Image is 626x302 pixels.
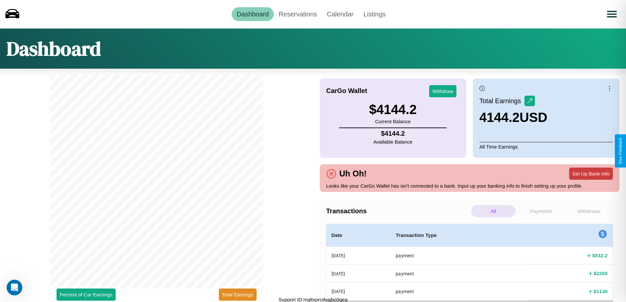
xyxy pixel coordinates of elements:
button: Percent of Car Earnings [57,289,116,301]
button: Withdraw [429,85,456,97]
p: Looks like your CarGo Wallet has isn't connected to a bank. Input up your banking info to finish ... [326,181,613,190]
p: Current Balance [369,117,417,126]
div: Give Feedback [618,138,623,164]
h4: CarGo Wallet [326,87,367,95]
p: All Time Earnings [479,142,613,151]
h4: $ 2260 [594,270,608,277]
h3: 4144.2 USD [479,110,547,125]
a: Listings [359,7,391,21]
h4: $ 1130 [594,288,608,295]
button: Set Up Bank Info [569,168,613,180]
h4: Transaction Type [396,231,522,239]
h4: $ 532.2 [592,252,608,259]
button: Total Earnings [219,289,257,301]
th: [DATE] [326,247,391,265]
a: Reservations [274,7,322,21]
p: Withdraws [567,205,611,217]
p: Available Balance [373,137,412,146]
th: payment [390,265,527,282]
th: payment [390,283,527,300]
h1: Dashboard [7,35,101,62]
h4: Date [332,231,385,239]
th: [DATE] [326,265,391,282]
h3: $ 4144.2 [369,102,417,117]
p: All [471,205,516,217]
a: Dashboard [232,7,274,21]
p: Total Earnings [479,95,524,107]
th: payment [390,247,527,265]
a: Calendar [322,7,359,21]
h4: Transactions [326,207,470,215]
h4: $ 4144.2 [373,130,412,137]
h4: Uh Oh! [336,169,370,178]
p: Payments [519,205,563,217]
iframe: Intercom live chat [7,280,22,295]
th: [DATE] [326,283,391,300]
button: Open menu [603,5,621,23]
